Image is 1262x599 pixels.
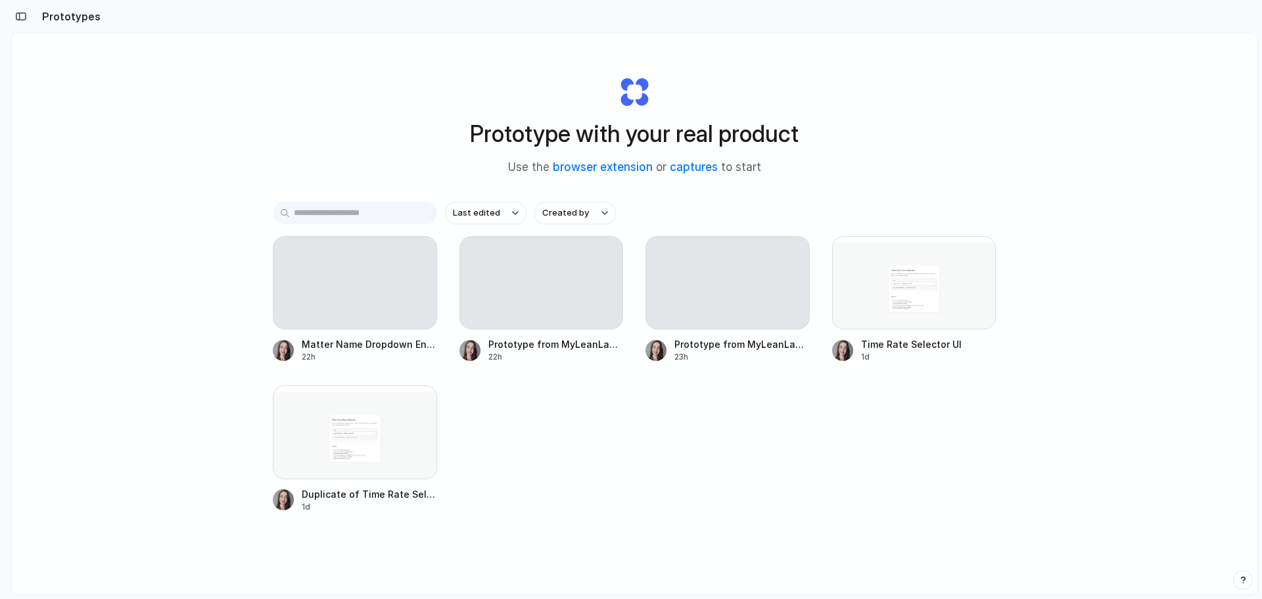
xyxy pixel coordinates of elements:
a: Prototype from MyLeanLaw Time Capture23h [645,236,810,363]
a: Time Rate Selector UITime Rate Selector UI1d [832,236,996,363]
div: 23h [674,351,810,363]
a: captures [670,160,718,174]
a: Duplicate of Time Rate Selector UIDuplicate of Time Rate Selector UI1d [273,385,437,512]
div: 22h [302,351,437,363]
span: Duplicate of Time Rate Selector UI [302,487,437,501]
div: 1d [302,501,437,513]
button: Last edited [445,202,526,224]
a: Prototype from MyLeanLaw Time Capture 222h [459,236,624,363]
span: Matter Name Dropdown Enhancement [302,337,437,351]
span: Prototype from MyLeanLaw Time Capture [674,337,810,351]
span: Last edited [453,206,500,220]
a: Matter Name Dropdown Enhancement22h [273,236,437,363]
span: Time Rate Selector UI [861,337,996,351]
h1: Prototype with your real product [470,116,799,151]
div: 1d [861,351,996,363]
a: browser extension [553,160,653,174]
div: 22h [488,351,624,363]
span: Created by [542,206,589,220]
span: Prototype from MyLeanLaw Time Capture 2 [488,337,624,351]
h2: Prototypes [37,9,101,24]
button: Created by [534,202,616,224]
span: Use the or to start [508,159,761,176]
